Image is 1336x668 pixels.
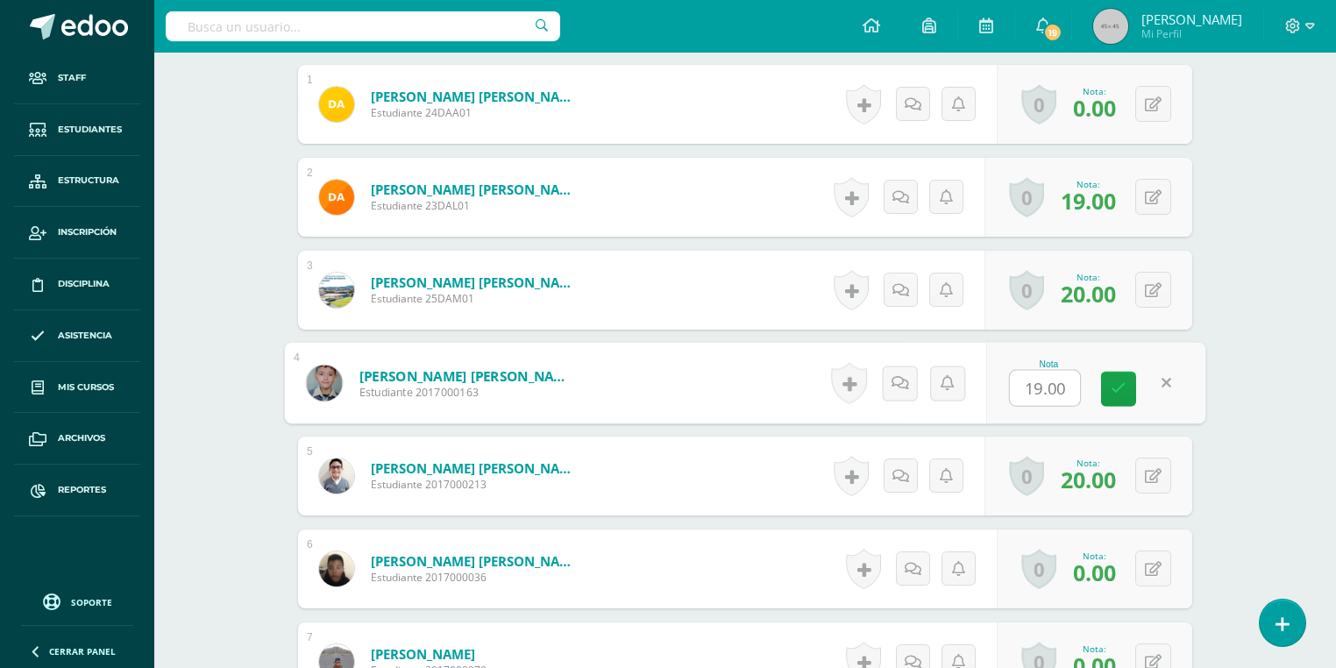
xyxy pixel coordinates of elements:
[14,156,140,208] a: Estructura
[14,362,140,414] a: Mis cursos
[319,273,354,308] img: 22abe9c36cd26ae47063eaf112de279f.png
[1009,456,1044,496] a: 0
[14,207,140,259] a: Inscripción
[371,198,581,213] span: Estudiante 23DAL01
[58,431,105,445] span: Archivos
[359,385,576,401] span: Estudiante 2017000163
[1061,178,1116,190] div: Nota:
[371,105,581,120] span: Estudiante 24DAA01
[1021,84,1056,124] a: 0
[21,589,133,613] a: Soporte
[1093,9,1128,44] img: 45x45
[1141,11,1242,28] span: [PERSON_NAME]
[371,274,581,291] a: [PERSON_NAME] [PERSON_NAME]
[71,596,112,608] span: Soporte
[1141,26,1242,41] span: Mi Perfil
[371,477,581,492] span: Estudiante 2017000213
[58,329,112,343] span: Asistencia
[58,483,106,497] span: Reportes
[319,180,354,215] img: f49d0bbc1b9cc6671acc51867f1fdbdd.png
[14,53,140,104] a: Staff
[58,277,110,291] span: Disciplina
[166,11,560,41] input: Busca un usuario...
[1061,457,1116,469] div: Nota:
[14,465,140,516] a: Reportes
[58,174,119,188] span: Estructura
[1061,186,1116,216] span: 19.00
[14,310,140,362] a: Asistencia
[1061,271,1116,283] div: Nota:
[1061,279,1116,309] span: 20.00
[14,413,140,465] a: Archivos
[58,225,117,239] span: Inscripción
[1061,465,1116,494] span: 20.00
[49,645,116,657] span: Cerrar panel
[319,458,354,494] img: 85b6774123a993fd1eec56eb48366251.png
[1009,359,1089,369] div: Nota
[371,88,581,105] a: [PERSON_NAME] [PERSON_NAME]
[1073,558,1116,587] span: 0.00
[359,366,576,385] a: [PERSON_NAME] [PERSON_NAME]
[371,552,581,570] a: [PERSON_NAME] [PERSON_NAME]
[371,645,487,663] a: [PERSON_NAME]
[1073,643,1116,655] div: Nota:
[371,459,581,477] a: [PERSON_NAME] [PERSON_NAME]
[58,380,114,394] span: Mis cursos
[14,104,140,156] a: Estudiantes
[1009,177,1044,217] a: 0
[371,181,581,198] a: [PERSON_NAME] [PERSON_NAME]
[1009,270,1044,310] a: 0
[371,570,581,585] span: Estudiante 2017000036
[1010,371,1080,406] input: 0-20.0
[1043,23,1062,42] span: 19
[1021,549,1056,589] a: 0
[371,291,581,306] span: Estudiante 25DAM01
[14,259,140,310] a: Disciplina
[306,365,342,401] img: 202614e4573f8dc58c0c575afb629b9b.png
[58,123,122,137] span: Estudiantes
[319,551,354,586] img: 94c624873283c9a05a473913ae38cb51.png
[1073,85,1116,97] div: Nota:
[58,71,86,85] span: Staff
[1073,93,1116,123] span: 0.00
[1073,550,1116,562] div: Nota:
[319,87,354,122] img: 138164033c93115bceb85a0869a2f7fa.png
